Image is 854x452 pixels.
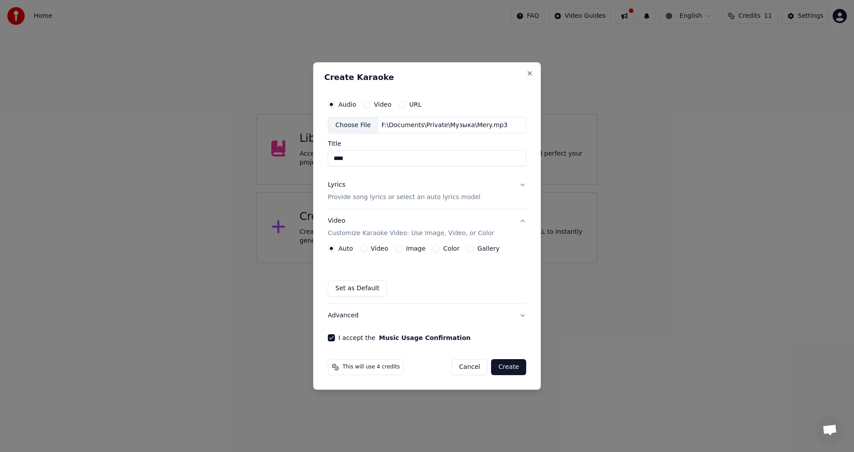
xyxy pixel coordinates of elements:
[328,193,480,202] p: Provide song lyrics or select an auto lyrics model
[406,245,426,252] label: Image
[374,101,391,108] label: Video
[328,280,387,296] button: Set as Default
[338,245,353,252] label: Auto
[379,335,471,341] button: I accept the
[491,359,526,375] button: Create
[328,174,526,209] button: LyricsProvide song lyrics or select an auto lyrics model
[328,117,378,133] div: Choose File
[328,210,526,245] button: VideoCustomize Karaoke Video: Use Image, Video, or Color
[342,364,400,371] span: This will use 4 credits
[378,121,512,130] div: F:\Documents\Private\Музыка\Mery.mp3
[338,101,356,108] label: Audio
[328,245,526,304] div: VideoCustomize Karaoke Video: Use Image, Video, or Color
[371,245,388,252] label: Video
[409,101,422,108] label: URL
[477,245,500,252] label: Gallery
[338,335,471,341] label: I accept the
[328,141,526,147] label: Title
[328,181,345,190] div: Lyrics
[328,304,526,327] button: Advanced
[451,359,487,375] button: Cancel
[328,217,494,238] div: Video
[324,73,530,81] h2: Create Karaoke
[443,245,460,252] label: Color
[328,229,494,238] p: Customize Karaoke Video: Use Image, Video, or Color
